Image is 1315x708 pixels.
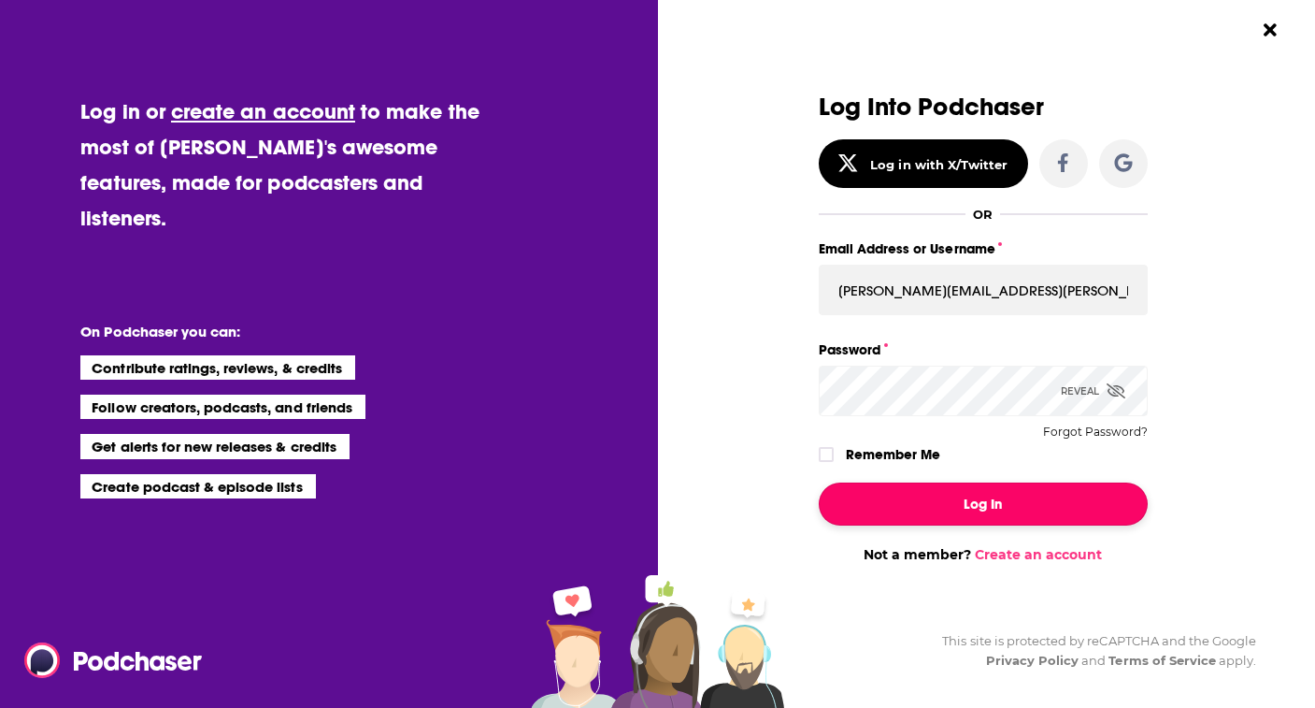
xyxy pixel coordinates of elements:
div: This site is protected by reCAPTCHA and the Google and apply. [927,631,1256,671]
label: Remember Me [846,442,940,467]
img: Podchaser - Follow, Share and Rate Podcasts [24,643,204,678]
input: Email Address or Username [819,265,1148,315]
div: Reveal [1061,366,1125,416]
h3: Log Into Podchaser [819,94,1148,121]
a: create an account [171,98,355,124]
a: Privacy Policy [986,653,1079,668]
a: Podchaser - Follow, Share and Rate Podcasts [24,643,189,678]
button: Close Button [1252,12,1288,48]
li: Create podcast & episode lists [80,474,315,498]
a: Create an account [975,546,1102,563]
button: Forgot Password? [1043,426,1148,439]
div: OR [973,207,993,222]
li: Contribute ratings, reviews, & credits [80,355,355,380]
button: Log in with X/Twitter [819,139,1028,188]
label: Password [819,338,1148,362]
div: Log in with X/Twitter [870,157,1008,172]
li: Get alerts for new releases & credits [80,434,349,458]
a: Terms of Service [1108,653,1216,668]
button: Log In [819,483,1148,526]
label: Email Address or Username [819,237,1148,261]
div: Not a member? [819,546,1148,563]
li: Follow creators, podcasts, and friends [80,395,365,419]
li: On Podchaser you can: [80,323,454,340]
